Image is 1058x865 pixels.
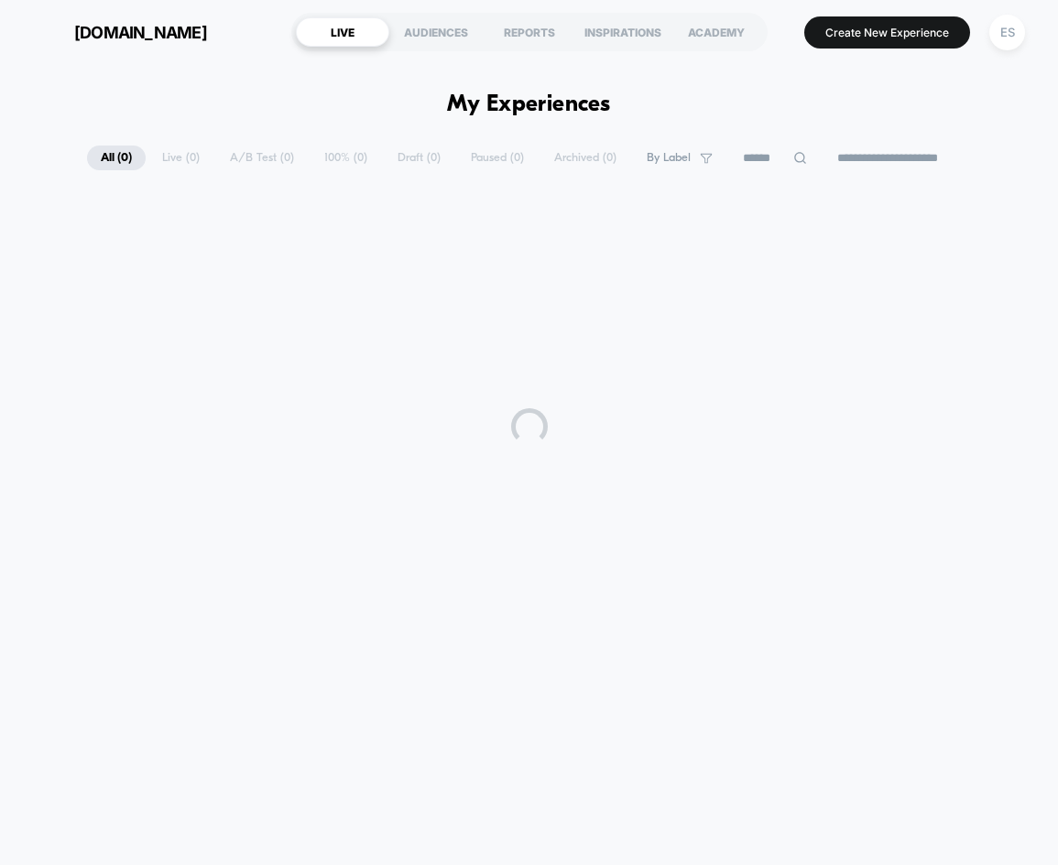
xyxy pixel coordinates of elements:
button: ES [984,14,1031,51]
div: REPORTS [483,17,576,47]
span: By Label [647,151,691,165]
span: [DOMAIN_NAME] [74,23,207,42]
button: [DOMAIN_NAME] [27,17,213,47]
h1: My Experiences [447,92,611,118]
div: LIVE [296,17,389,47]
div: ES [989,15,1025,50]
span: All ( 0 ) [87,146,146,170]
button: Create New Experience [804,16,970,49]
div: ACADEMY [670,17,763,47]
div: INSPIRATIONS [576,17,670,47]
div: AUDIENCES [389,17,483,47]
